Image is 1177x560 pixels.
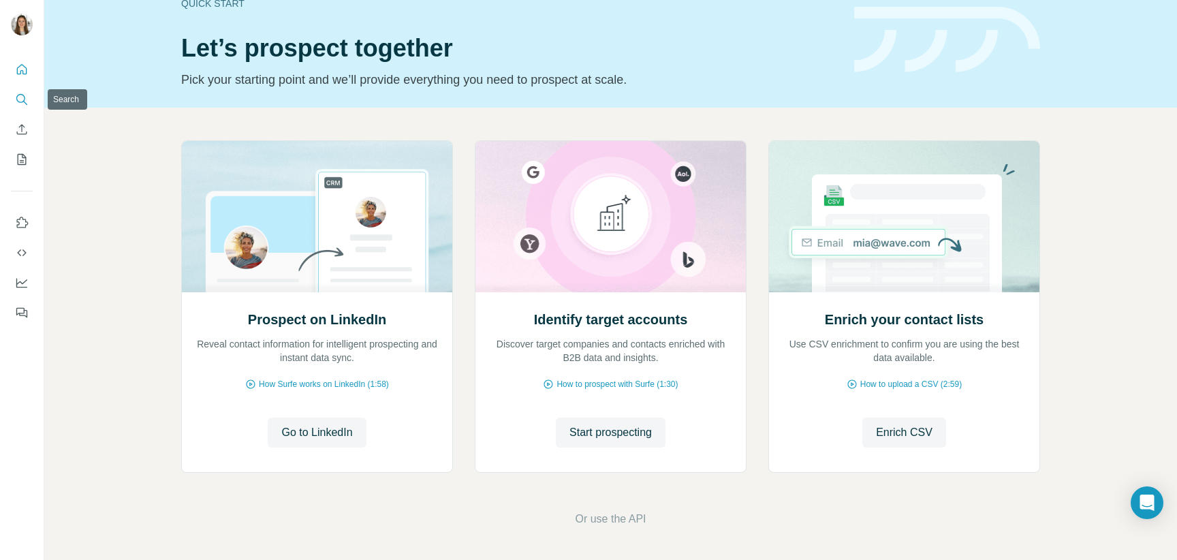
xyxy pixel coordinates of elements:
[1131,486,1163,519] div: Open Intercom Messenger
[181,35,838,62] h1: Let’s prospect together
[11,57,33,82] button: Quick start
[181,70,838,89] p: Pick your starting point and we’ll provide everything you need to prospect at scale.
[11,211,33,235] button: Use Surfe on LinkedIn
[248,310,386,329] h2: Prospect on LinkedIn
[195,337,439,364] p: Reveal contact information for intelligent prospecting and instant data sync.
[862,418,946,448] button: Enrich CSV
[860,378,962,390] span: How to upload a CSV (2:59)
[783,337,1026,364] p: Use CSV enrichment to confirm you are using the best data available.
[11,147,33,172] button: My lists
[11,240,33,265] button: Use Surfe API
[268,418,366,448] button: Go to LinkedIn
[11,87,33,112] button: Search
[569,424,652,441] span: Start prospecting
[11,14,33,35] img: Avatar
[825,310,984,329] h2: Enrich your contact lists
[259,378,389,390] span: How Surfe works on LinkedIn (1:58)
[11,300,33,325] button: Feedback
[489,337,732,364] p: Discover target companies and contacts enriched with B2B data and insights.
[11,270,33,295] button: Dashboard
[556,418,665,448] button: Start prospecting
[768,141,1040,292] img: Enrich your contact lists
[876,424,932,441] span: Enrich CSV
[181,141,453,292] img: Prospect on LinkedIn
[11,117,33,142] button: Enrich CSV
[854,7,1040,73] img: banner
[534,310,688,329] h2: Identify target accounts
[281,424,352,441] span: Go to LinkedIn
[575,511,646,527] button: Or use the API
[475,141,747,292] img: Identify target accounts
[556,378,678,390] span: How to prospect with Surfe (1:30)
